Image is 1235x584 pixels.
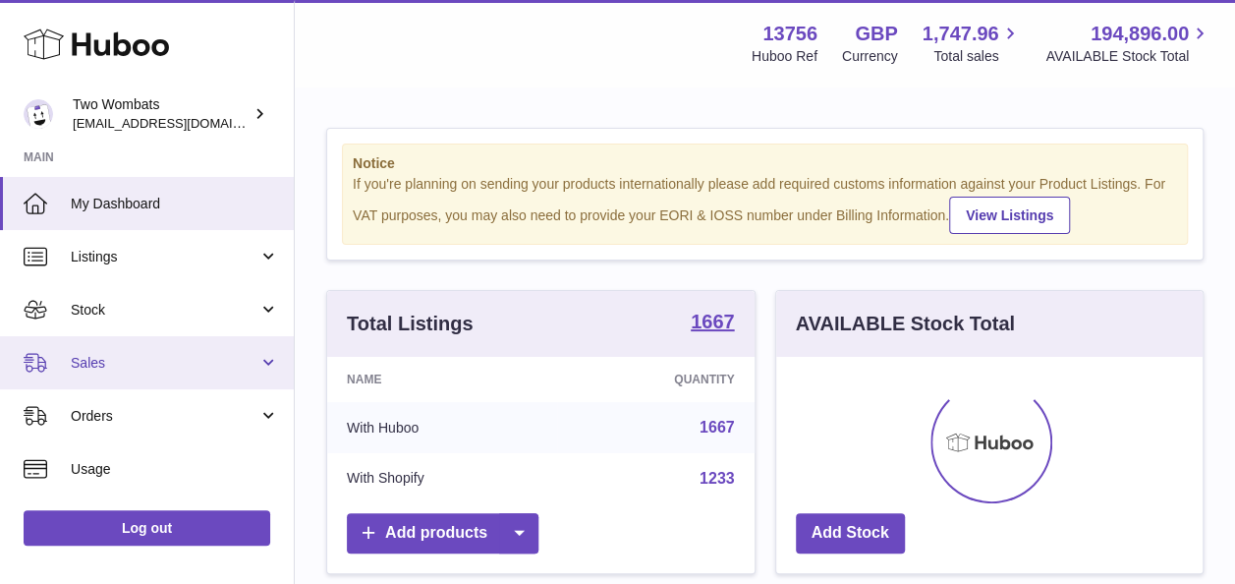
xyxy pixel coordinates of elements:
div: Two Wombats [73,95,250,133]
span: Orders [71,407,258,426]
span: [EMAIL_ADDRESS][DOMAIN_NAME] [73,115,289,131]
div: If you're planning on sending your products internationally please add required customs informati... [353,175,1177,234]
a: 194,896.00 AVAILABLE Stock Total [1045,21,1211,66]
a: 1667 [691,312,735,335]
div: Currency [842,47,898,66]
span: Total sales [933,47,1021,66]
th: Quantity [557,357,754,402]
td: With Huboo [327,402,557,453]
a: Log out [24,510,270,546]
span: Listings [71,248,258,266]
h3: AVAILABLE Stock Total [796,311,1015,337]
span: My Dashboard [71,195,279,213]
span: Sales [71,354,258,373]
strong: 13756 [762,21,817,47]
span: Usage [71,460,279,479]
span: Stock [71,301,258,320]
strong: Notice [353,154,1177,173]
div: Huboo Ref [752,47,817,66]
strong: GBP [855,21,897,47]
a: 1,747.96 Total sales [923,21,1022,66]
td: With Shopify [327,453,557,504]
a: View Listings [949,197,1070,234]
strong: 1667 [691,312,735,331]
span: 1,747.96 [923,21,999,47]
a: 1233 [700,470,735,487]
h3: Total Listings [347,311,474,337]
span: 194,896.00 [1091,21,1189,47]
img: internalAdmin-13756@internal.huboo.com [24,99,53,129]
th: Name [327,357,557,402]
a: Add Stock [796,513,905,554]
a: 1667 [700,419,735,436]
span: AVAILABLE Stock Total [1045,47,1211,66]
a: Add products [347,513,538,554]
